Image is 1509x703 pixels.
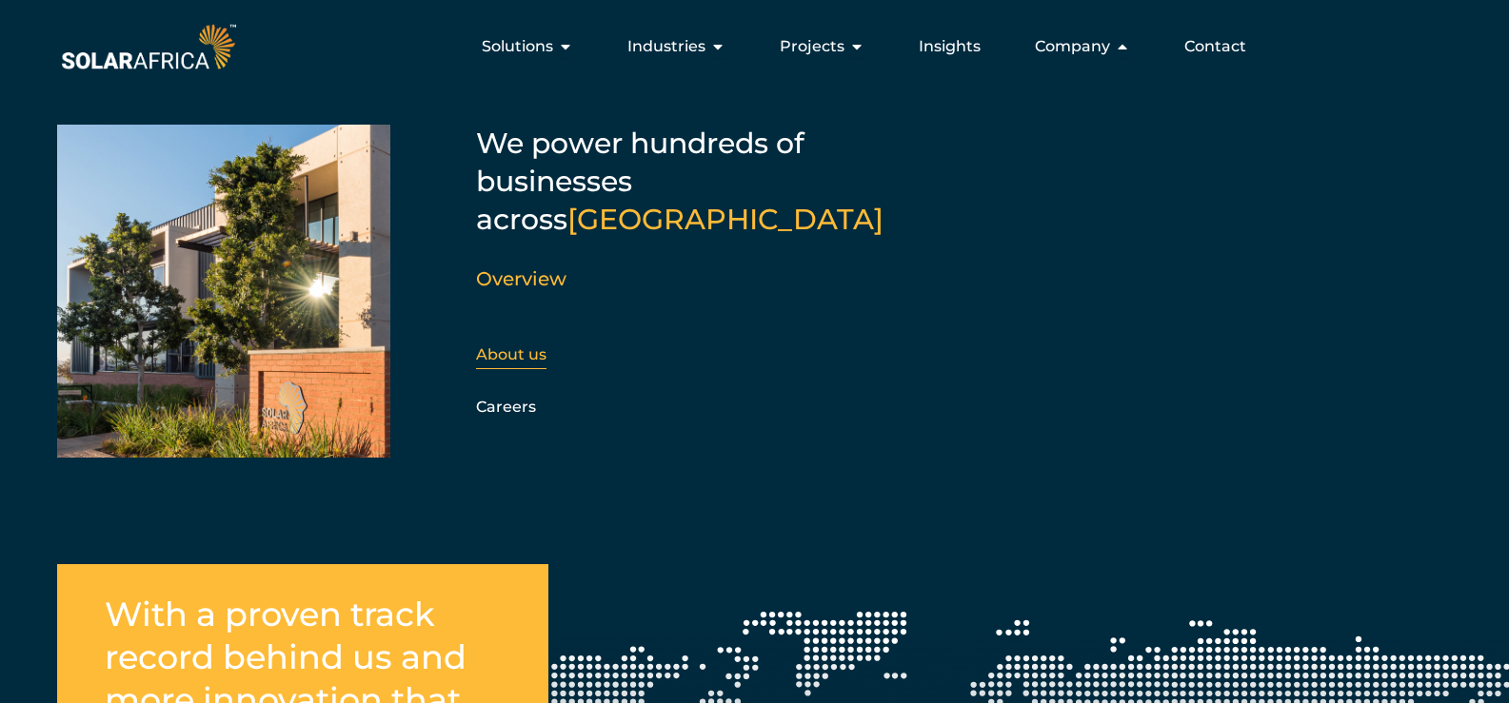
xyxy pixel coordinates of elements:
div: Menu Toggle [240,28,1261,66]
span: [GEOGRAPHIC_DATA] [567,202,884,237]
span: Projects [780,35,844,58]
span: Solutions [482,35,553,58]
a: About us [476,345,546,363]
span: Company [1035,35,1110,58]
a: Contact [1184,35,1246,58]
a: Insights [919,35,981,58]
a: Overview [476,267,566,290]
nav: Menu [240,28,1261,66]
h5: We power hundreds of businesses across [476,125,952,239]
a: Careers [476,398,536,416]
span: Industries [627,35,705,58]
